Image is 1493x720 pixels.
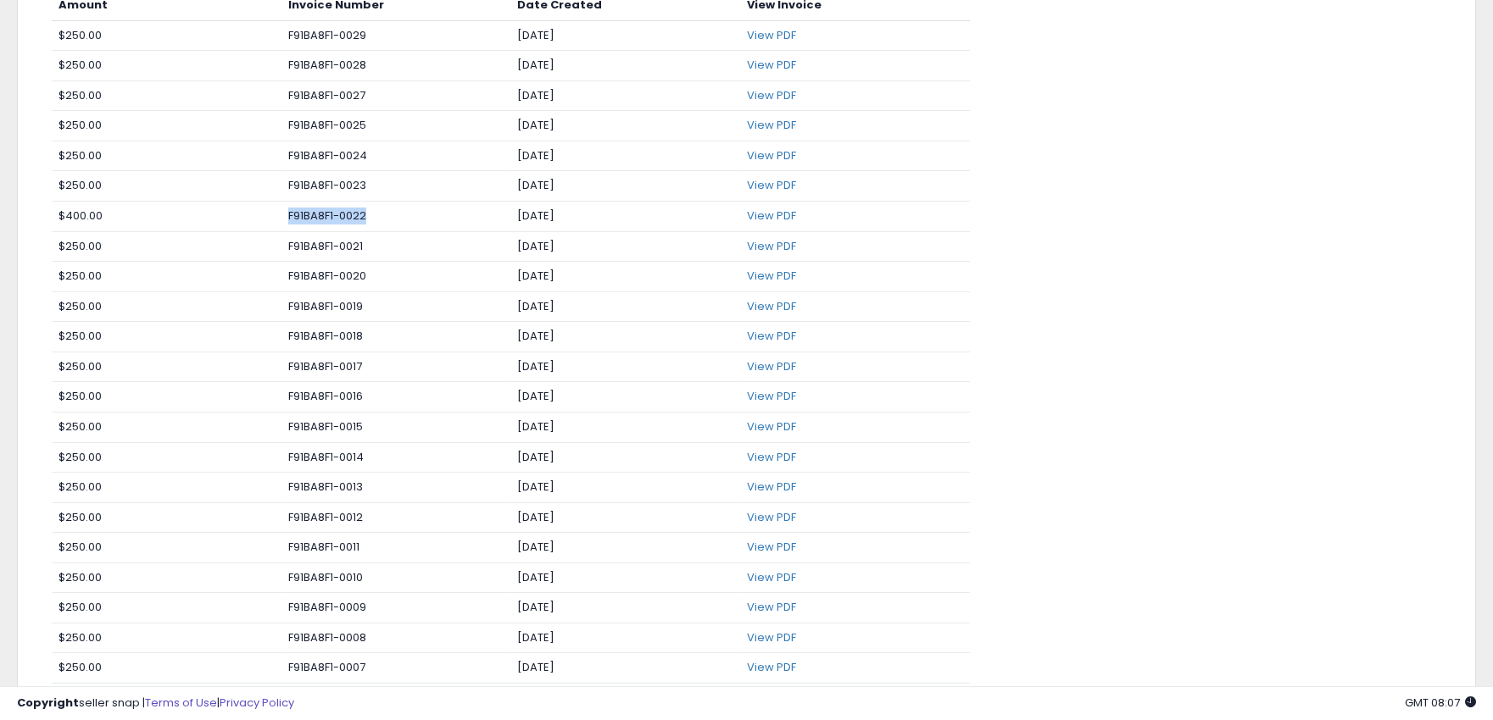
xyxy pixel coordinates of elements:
[52,562,281,593] td: $250.00
[52,171,281,202] td: $250.00
[52,322,281,352] td: $250.00
[52,382,281,413] td: $250.00
[281,473,511,503] td: F91BA8F1-0013
[747,238,796,254] a: View PDF
[281,291,511,322] td: F91BA8F1-0019
[18,253,321,316] div: Elias avatarBritney avatarAdam avatarKindly disregard my previous message, as the issue has been ...
[281,653,511,684] td: F91BA8F1-0007
[113,529,226,596] button: Messages
[747,599,796,615] a: View PDF
[281,80,511,111] td: F91BA8F1-0027
[281,412,511,442] td: F91BA8F1-0015
[52,291,281,322] td: $250.00
[34,178,305,207] p: How can we help?
[142,285,190,302] div: • 2h ago
[747,117,796,133] a: View PDF
[71,269,496,282] span: Kindly disregard my previous message, as the issue has been resolved.
[226,529,339,596] button: Help
[510,623,740,653] td: [DATE]
[35,242,304,260] div: Recent message
[281,262,511,292] td: F91BA8F1-0020
[220,695,294,711] a: Privacy Policy
[281,593,511,623] td: F91BA8F1-0009
[52,20,281,51] td: $250.00
[281,171,511,202] td: F91BA8F1-0023
[510,684,740,714] td: [DATE]
[32,283,53,303] img: Britney avatar
[747,358,796,374] a: View PDF
[52,141,281,171] td: $250.00
[510,262,740,292] td: [DATE]
[747,569,796,585] a: View PDF
[52,502,281,533] td: $250.00
[281,502,511,533] td: F91BA8F1-0012
[510,322,740,352] td: [DATE]
[52,231,281,262] td: $250.00
[292,27,322,58] div: Close
[510,533,740,563] td: [DATE]
[181,27,215,61] img: Profile image for Adam
[25,509,315,540] div: Yo-Yo Repricing Rule
[510,51,740,81] td: [DATE]
[281,111,511,141] td: F91BA8F1-0025
[25,388,315,422] button: Search for help
[510,593,740,623] td: [DATE]
[34,120,305,178] p: Hi [PERSON_NAME] 👋
[17,228,322,317] div: Recent messageElias avatarBritney avatarAdam avatarKindly disregard my previous message, as the i...
[510,291,740,322] td: [DATE]
[17,325,322,372] div: Send us a message
[747,208,796,224] a: View PDF
[52,442,281,473] td: $250.00
[510,442,740,473] td: [DATE]
[52,593,281,623] td: $250.00
[281,202,511,232] td: F91BA8F1-0022
[510,231,740,262] td: [DATE]
[52,473,281,503] td: $250.00
[145,695,217,711] a: Terms of Use
[17,695,79,711] strong: Copyright
[281,51,511,81] td: F91BA8F1-0028
[281,352,511,382] td: F91BA8F1-0017
[281,623,511,653] td: F91BA8F1-0008
[747,328,796,344] a: View PDF
[52,80,281,111] td: $250.00
[510,352,740,382] td: [DATE]
[510,653,740,684] td: [DATE]
[281,533,511,563] td: F91BA8F1-0011
[37,571,75,583] span: Home
[214,27,248,61] img: Profile image for Britney
[281,382,511,413] td: F91BA8F1-0016
[747,479,796,495] a: View PDF
[34,32,122,59] img: logo
[510,141,740,171] td: [DATE]
[510,473,740,503] td: [DATE]
[269,571,296,583] span: Help
[141,571,199,583] span: Messages
[52,412,281,442] td: $250.00
[52,623,281,653] td: $250.00
[35,340,283,357] div: Send us a message
[35,396,137,414] span: Search for help
[510,202,740,232] td: [DATE]
[747,659,796,675] a: View PDF
[52,684,281,714] td: $250.00
[281,322,511,352] td: F91BA8F1-0018
[52,352,281,382] td: $250.00
[747,147,796,163] a: View PDF
[510,111,740,141] td: [DATE]
[52,51,281,81] td: $250.00
[52,533,281,563] td: $250.00
[510,171,740,202] td: [DATE]
[510,502,740,533] td: [DATE]
[52,111,281,141] td: $250.00
[281,20,511,51] td: F91BA8F1-0029
[281,684,511,714] td: F91BA8F1-0006
[747,509,796,525] a: View PDF
[35,516,284,534] div: Yo-Yo Repricing Rule
[52,262,281,292] td: $250.00
[747,418,796,435] a: View PDF
[747,268,796,284] a: View PDF
[246,27,280,61] img: Profile image for Elias
[747,87,796,103] a: View PDF
[747,539,796,555] a: View PDF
